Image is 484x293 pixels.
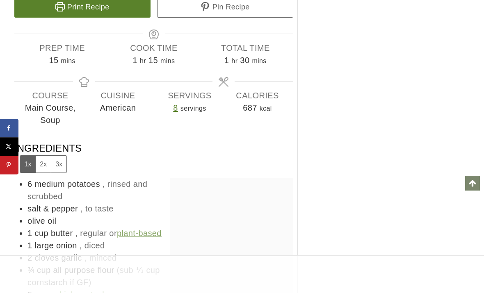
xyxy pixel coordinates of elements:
[133,56,138,65] span: 1
[148,56,158,65] span: 15
[173,103,178,112] a: Adjust recipe servings
[27,241,32,250] span: 1
[35,156,51,173] button: Adjust servings by 2x
[75,229,161,238] span: , regular or
[56,241,77,250] span: onion
[180,105,206,112] span: servings
[200,42,291,54] span: Total Time
[224,89,291,102] span: Calories
[108,42,199,54] span: Cook Time
[35,241,54,250] span: large
[84,102,152,114] span: American
[80,241,105,250] span: , diced
[51,229,73,238] span: butter
[260,105,272,112] span: kcal
[240,56,249,65] span: 30
[14,142,82,173] span: Ingredients
[252,57,266,64] span: mins
[16,42,108,54] span: Prep Time
[27,216,56,225] span: olive oil
[80,204,114,213] span: , to taste
[84,253,117,262] span: , minced
[231,57,237,64] span: hr
[160,57,175,64] span: mins
[156,89,224,102] span: Servings
[465,176,480,191] a: Scroll to top
[243,103,257,112] span: 687
[20,156,35,173] button: Adjust servings by 1x
[27,204,78,213] span: salt & pepper
[16,102,84,126] span: Main Course, Soup
[27,179,147,201] span: , rinsed and scrubbed
[117,229,162,238] a: plant-based
[27,229,32,238] span: 1
[27,179,32,189] span: 6
[16,89,84,102] span: Course
[51,156,66,173] button: Adjust servings by 3x
[140,57,146,64] span: hr
[224,56,229,65] span: 1
[35,229,48,238] span: cup
[27,253,32,262] span: 2
[49,56,58,65] span: 15
[67,179,100,189] span: potatoes
[84,89,152,102] span: Cuisine
[61,57,75,64] span: mins
[62,253,82,262] span: garlic
[35,179,65,189] span: medium
[35,253,59,262] span: cloves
